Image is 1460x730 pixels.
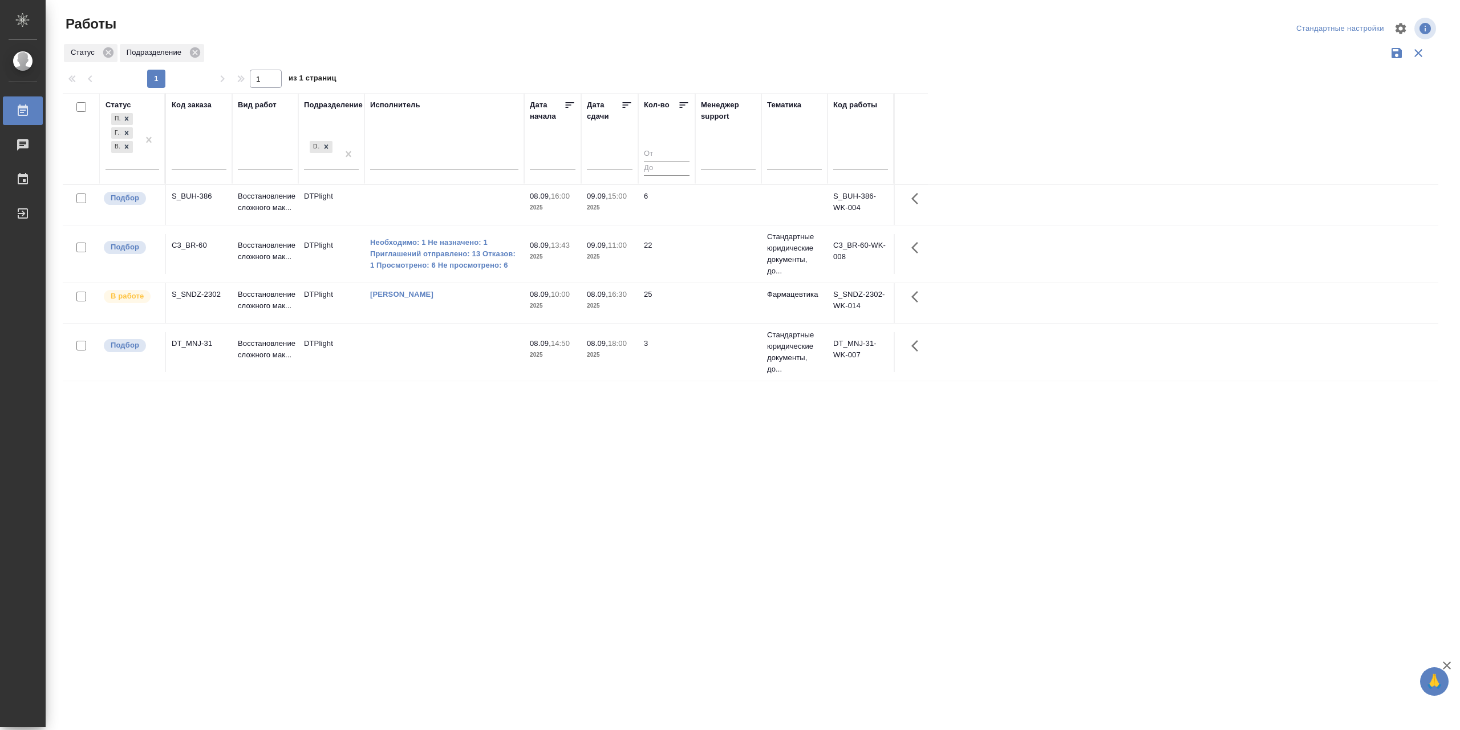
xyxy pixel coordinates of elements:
div: Подбор, Готов к работе, В работе [110,112,134,126]
div: Тематика [767,99,801,111]
td: C3_BR-60-WK-008 [828,234,894,274]
td: DTPlight [298,185,364,225]
p: Стандартные юридические документы, до... [767,231,822,277]
p: 14:50 [551,339,570,348]
div: Код заказа [172,99,212,111]
button: 🙏 [1420,667,1449,696]
p: 08.09, [530,241,551,249]
button: Здесь прячутся важные кнопки [905,332,932,360]
p: 16:30 [608,290,627,299]
div: Подбор, Готов к работе, В работе [110,140,134,154]
td: DTPlight [298,234,364,274]
span: Настроить таблицу [1387,15,1414,42]
p: 2025 [530,300,575,312]
td: S_SNDZ-2302-WK-014 [828,283,894,323]
div: S_BUH-386 [172,191,226,202]
div: Дата начала [530,99,564,122]
p: Стандартные юридические документы, до... [767,329,822,375]
p: 15:00 [608,192,627,200]
p: 09.09, [587,241,608,249]
p: 18:00 [608,339,627,348]
a: Необходимо: 1 Не назначено: 1 Приглашений отправлено: 13 Отказов: 1 Просмотрено: 6 Не просмотрено: 6 [370,237,518,271]
p: 13:43 [551,241,570,249]
div: Подразделение [120,44,204,62]
td: 25 [638,283,695,323]
p: 2025 [587,300,632,312]
div: Вид работ [238,99,277,111]
span: из 1 страниц [289,71,336,88]
p: 2025 [530,202,575,213]
p: Восстановление сложного мак... [238,240,293,263]
div: Можно подбирать исполнителей [103,240,159,255]
div: Подразделение [304,99,363,111]
div: Подбор, Готов к работе, В работе [110,126,134,140]
span: 🙏 [1425,669,1444,693]
div: Менеджер support [701,99,756,122]
p: 08.09, [587,339,608,348]
div: DTPlight [309,140,334,154]
td: DT_MNJ-31-WK-007 [828,332,894,372]
div: Статус [64,44,117,62]
button: Сбросить фильтры [1408,42,1429,64]
span: Работы [63,15,116,33]
div: Исполнитель [370,99,420,111]
input: От [644,147,690,162]
p: 09.09, [587,192,608,200]
input: До [644,161,690,175]
div: Дата сдачи [587,99,621,122]
div: C3_BR-60 [172,240,226,251]
p: 2025 [530,349,575,361]
p: 2025 [530,251,575,263]
div: В работе [111,141,120,153]
button: Здесь прячутся важные кнопки [905,283,932,310]
p: Восстановление сложного мак... [238,289,293,312]
p: 11:00 [608,241,627,249]
button: Здесь прячутся важные кнопки [905,185,932,212]
p: Фармацевтика [767,289,822,300]
p: Подбор [111,241,139,253]
p: 08.09, [587,290,608,299]
div: Готов к работе [111,127,120,139]
td: S_BUH-386-WK-004 [828,185,894,225]
p: Восстановление сложного мак... [238,338,293,361]
p: 10:00 [551,290,570,299]
p: Подразделение [127,47,185,58]
p: 08.09, [530,290,551,299]
div: Можно подбирать исполнителей [103,191,159,206]
td: 3 [638,332,695,372]
p: 2025 [587,202,632,213]
div: Можно подбирать исполнителей [103,338,159,353]
p: 2025 [587,349,632,361]
p: В работе [111,291,144,302]
p: 08.09, [530,339,551,348]
div: split button [1293,20,1387,38]
p: Подбор [111,340,139,351]
p: Статус [71,47,99,58]
p: 16:00 [551,192,570,200]
p: Восстановление сложного мак... [238,191,293,213]
p: 08.09, [530,192,551,200]
div: Код работы [833,99,877,111]
div: Подбор [111,113,120,125]
button: Сохранить фильтры [1386,42,1408,64]
span: Посмотреть информацию [1414,18,1438,39]
p: Подбор [111,192,139,204]
div: DT_MNJ-31 [172,338,226,349]
td: 6 [638,185,695,225]
td: DTPlight [298,283,364,323]
div: DTPlight [310,141,320,153]
div: Кол-во [644,99,670,111]
a: [PERSON_NAME] [370,290,433,299]
td: 22 [638,234,695,274]
button: Здесь прячутся важные кнопки [905,234,932,261]
div: Статус [106,99,131,111]
p: 2025 [587,251,632,263]
td: DTPlight [298,332,364,372]
div: S_SNDZ-2302 [172,289,226,300]
div: Исполнитель выполняет работу [103,289,159,304]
